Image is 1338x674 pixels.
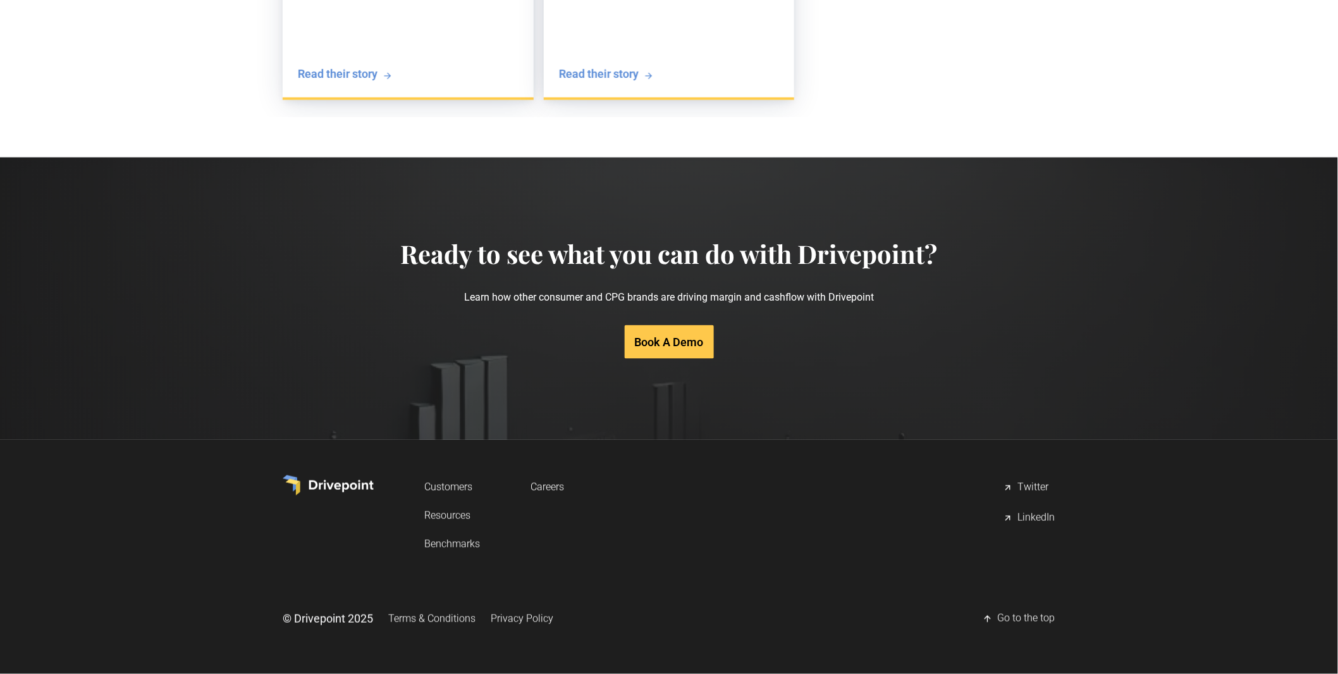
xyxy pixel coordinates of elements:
a: Book A Demo [625,325,714,359]
a: Resources [424,504,480,527]
a: Benchmarks [424,532,480,556]
a: Privacy Policy [491,607,553,630]
a: Customers [424,475,480,499]
div: Twitter [1018,480,1049,496]
div: © Drivepoint 2025 [283,611,373,627]
a: Terms & Conditions [388,607,476,630]
a: Twitter [1003,475,1055,501]
a: Go to the top [983,606,1055,632]
h4: Ready to see what you can do with Drivepoint? [401,239,938,269]
iframe: Chat Widget [1112,513,1338,674]
div: LinkedIn [1018,511,1055,526]
p: Learn how other consumer and CPG brands are driving margin and cashflow with Drivepoint [401,269,938,325]
a: Careers [531,475,564,499]
div: Read their story [559,66,639,82]
a: LinkedIn [1003,506,1055,531]
div: Read their story [298,66,377,82]
div: Go to the top [998,611,1055,627]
